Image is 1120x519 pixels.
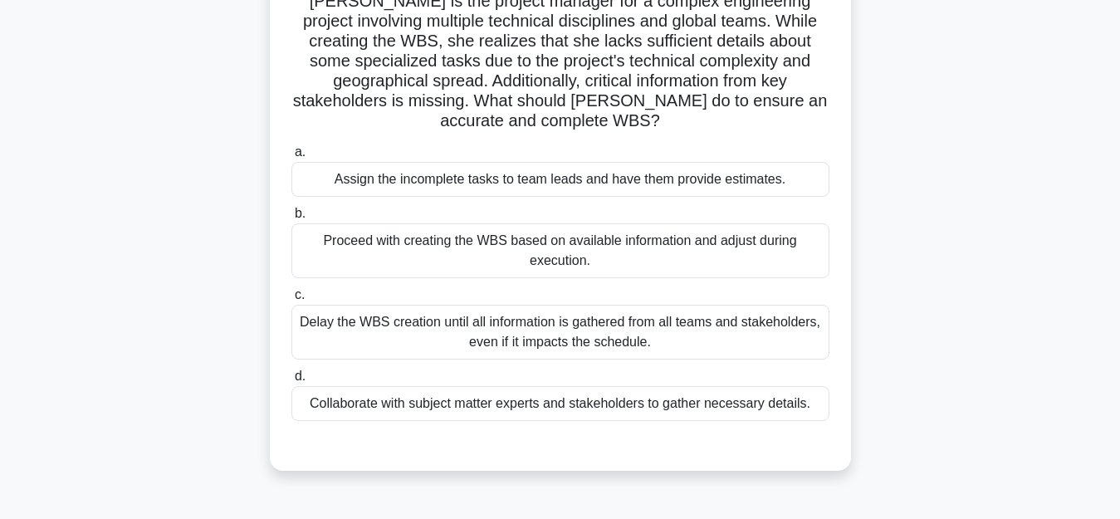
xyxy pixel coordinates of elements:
div: Collaborate with subject matter experts and stakeholders to gather necessary details. [291,386,829,421]
span: c. [295,287,305,301]
div: Delay the WBS creation until all information is gathered from all teams and stakeholders, even if... [291,305,829,360]
span: b. [295,206,306,220]
span: d. [295,369,306,383]
span: a. [295,144,306,159]
div: Assign the incomplete tasks to team leads and have them provide estimates. [291,162,829,197]
div: Proceed with creating the WBS based on available information and adjust during execution. [291,223,829,278]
